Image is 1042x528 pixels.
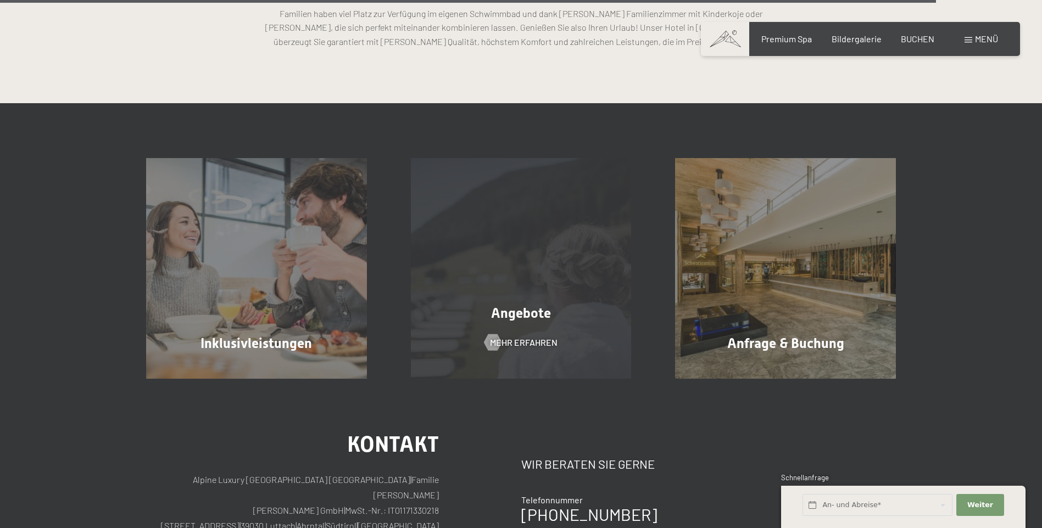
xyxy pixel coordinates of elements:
a: Zimmer & Preise Angebote Mehr erfahren [389,158,654,379]
span: Menü [975,33,998,44]
button: Weiter [956,494,1004,516]
a: Bildergalerie [832,33,882,44]
span: Telefonnummer [521,495,583,505]
a: Zimmer & Preise Inklusivleistungen [124,158,389,379]
span: Angebote [491,305,551,321]
span: | [344,505,345,515]
span: Wir beraten Sie gerne [521,457,655,471]
p: Familien haben viel Platz zur Verfügung im eigenen Schwimmbad und dank [PERSON_NAME] Familienzimm... [247,7,796,49]
span: Schnellanfrage [781,473,829,482]
a: BUCHEN [901,33,934,44]
span: Inklusivleistungen [200,335,312,351]
a: Zimmer & Preise Anfrage & Buchung [653,158,918,379]
span: Weiter [967,500,993,510]
span: Anfrage & Buchung [727,335,844,351]
a: Premium Spa [761,33,812,44]
span: | [410,474,411,485]
span: Kontakt [347,431,439,457]
a: [PHONE_NUMBER] [521,504,657,524]
span: Mehr erfahren [490,336,558,349]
